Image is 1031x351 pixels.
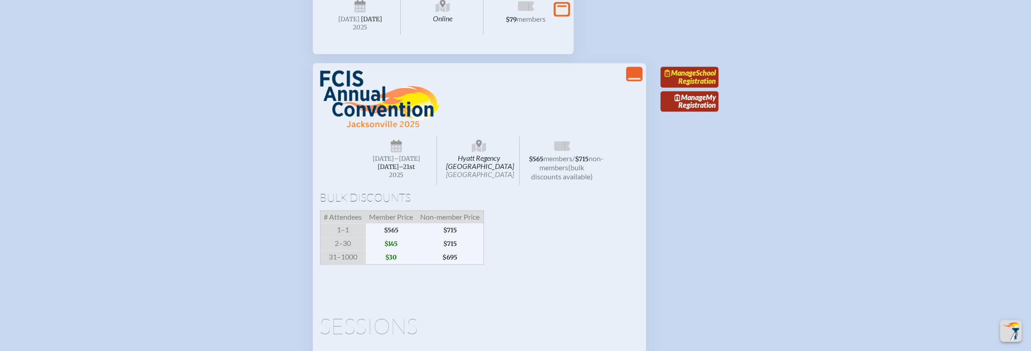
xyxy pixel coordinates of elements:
span: 2025 [364,172,430,179]
span: non-members [540,154,604,172]
span: Member Price [366,211,417,224]
span: # Attendees [320,211,366,224]
span: / [572,154,575,163]
span: Non-member Price [417,211,484,224]
span: [DATE] [373,155,394,163]
span: members [517,14,546,23]
span: Hyatt Regency [GEOGRAPHIC_DATA] [439,136,520,185]
a: ManageSchool Registration [661,67,719,88]
span: $145 [366,237,417,251]
span: [DATE] [361,15,382,23]
span: $565 [366,224,417,237]
span: (bulk discounts available) [531,163,593,181]
span: [DATE] [338,15,360,23]
span: $715 [417,224,484,237]
span: 31–1000 [320,251,366,265]
span: $30 [366,251,417,265]
img: FCIS Convention 2025 [320,71,440,129]
span: [GEOGRAPHIC_DATA] [446,170,514,179]
h1: Bulk Discounts [320,192,639,203]
h1: Sessions [320,316,639,337]
span: $695 [417,251,484,265]
span: 2025 [327,24,393,31]
span: 2–30 [320,237,366,251]
span: –[DATE] [394,155,420,163]
span: $715 [417,237,484,251]
img: To the top [1002,322,1020,340]
span: Manage [665,69,696,77]
span: $715 [575,156,589,163]
span: 1–1 [320,224,366,237]
button: Scroll Top [1000,320,1022,342]
span: [DATE]–⁠21st [378,163,415,171]
span: $565 [529,156,543,163]
a: ManageMy Registration [661,91,719,112]
span: members [543,154,572,163]
span: $79 [506,16,517,24]
span: Manage [675,93,706,102]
